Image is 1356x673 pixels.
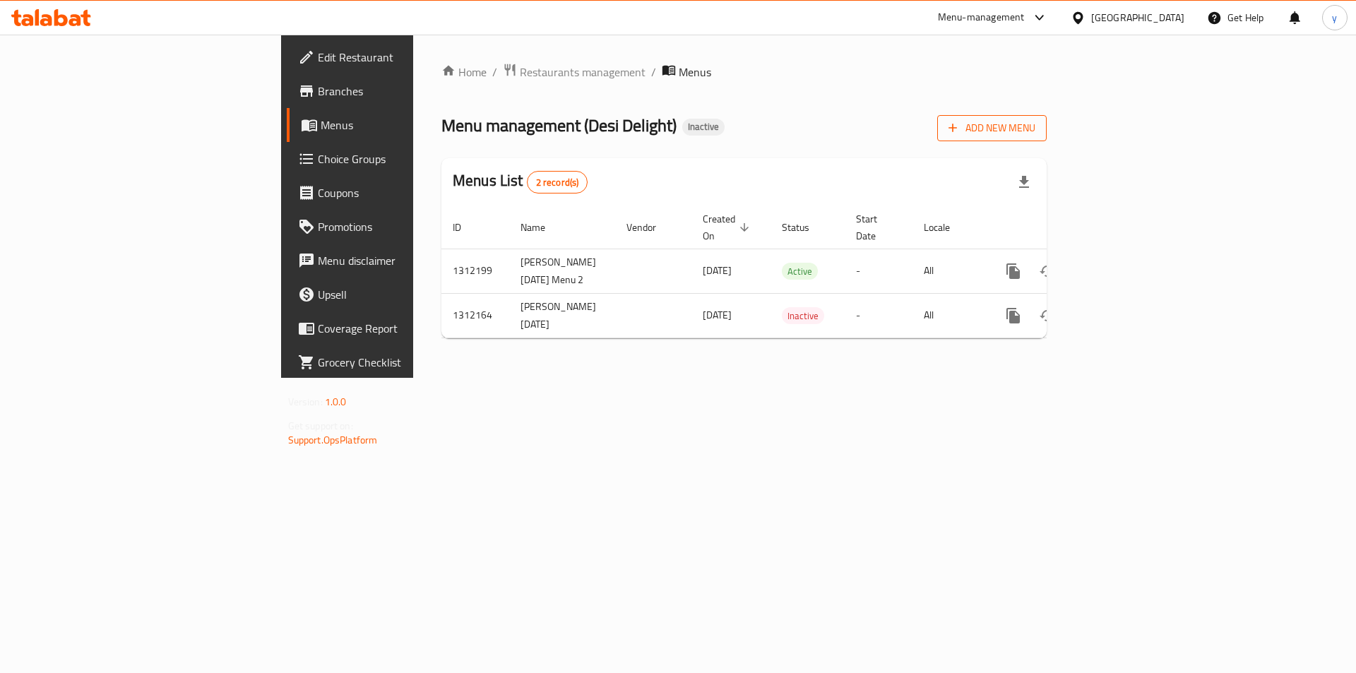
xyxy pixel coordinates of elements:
[1030,254,1064,288] button: Change Status
[703,261,732,280] span: [DATE]
[287,345,508,379] a: Grocery Checklist
[287,40,508,74] a: Edit Restaurant
[682,119,725,136] div: Inactive
[782,219,828,236] span: Status
[782,308,824,324] span: Inactive
[453,219,480,236] span: ID
[703,306,732,324] span: [DATE]
[845,249,912,293] td: -
[288,431,378,449] a: Support.OpsPlatform
[287,142,508,176] a: Choice Groups
[985,206,1143,249] th: Actions
[287,244,508,278] a: Menu disclaimer
[287,311,508,345] a: Coverage Report
[651,64,656,81] li: /
[912,249,985,293] td: All
[912,293,985,338] td: All
[318,83,496,100] span: Branches
[682,121,725,133] span: Inactive
[948,119,1035,137] span: Add New Menu
[287,176,508,210] a: Coupons
[318,320,496,337] span: Coverage Report
[318,252,496,269] span: Menu disclaimer
[938,9,1025,26] div: Menu-management
[503,63,646,81] a: Restaurants management
[626,219,674,236] span: Vendor
[997,299,1030,333] button: more
[845,293,912,338] td: -
[1091,10,1184,25] div: [GEOGRAPHIC_DATA]
[856,210,896,244] span: Start Date
[441,63,1047,81] nav: breadcrumb
[782,307,824,324] div: Inactive
[318,354,496,371] span: Grocery Checklist
[287,278,508,311] a: Upsell
[318,218,496,235] span: Promotions
[325,393,347,411] span: 1.0.0
[997,254,1030,288] button: more
[441,206,1143,338] table: enhanced table
[527,171,588,193] div: Total records count
[441,109,677,141] span: Menu management ( Desi Delight )
[288,393,323,411] span: Version:
[528,176,588,189] span: 2 record(s)
[1030,299,1064,333] button: Change Status
[1332,10,1337,25] span: y
[287,108,508,142] a: Menus
[521,219,564,236] span: Name
[287,210,508,244] a: Promotions
[509,293,615,338] td: [PERSON_NAME] [DATE]
[520,64,646,81] span: Restaurants management
[509,249,615,293] td: [PERSON_NAME] [DATE] Menu 2
[318,150,496,167] span: Choice Groups
[318,49,496,66] span: Edit Restaurant
[318,184,496,201] span: Coupons
[453,170,588,193] h2: Menus List
[318,286,496,303] span: Upsell
[287,74,508,108] a: Branches
[321,117,496,133] span: Menus
[937,115,1047,141] button: Add New Menu
[924,219,968,236] span: Locale
[679,64,711,81] span: Menus
[1007,165,1041,199] div: Export file
[703,210,754,244] span: Created On
[782,263,818,280] span: Active
[288,417,353,435] span: Get support on:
